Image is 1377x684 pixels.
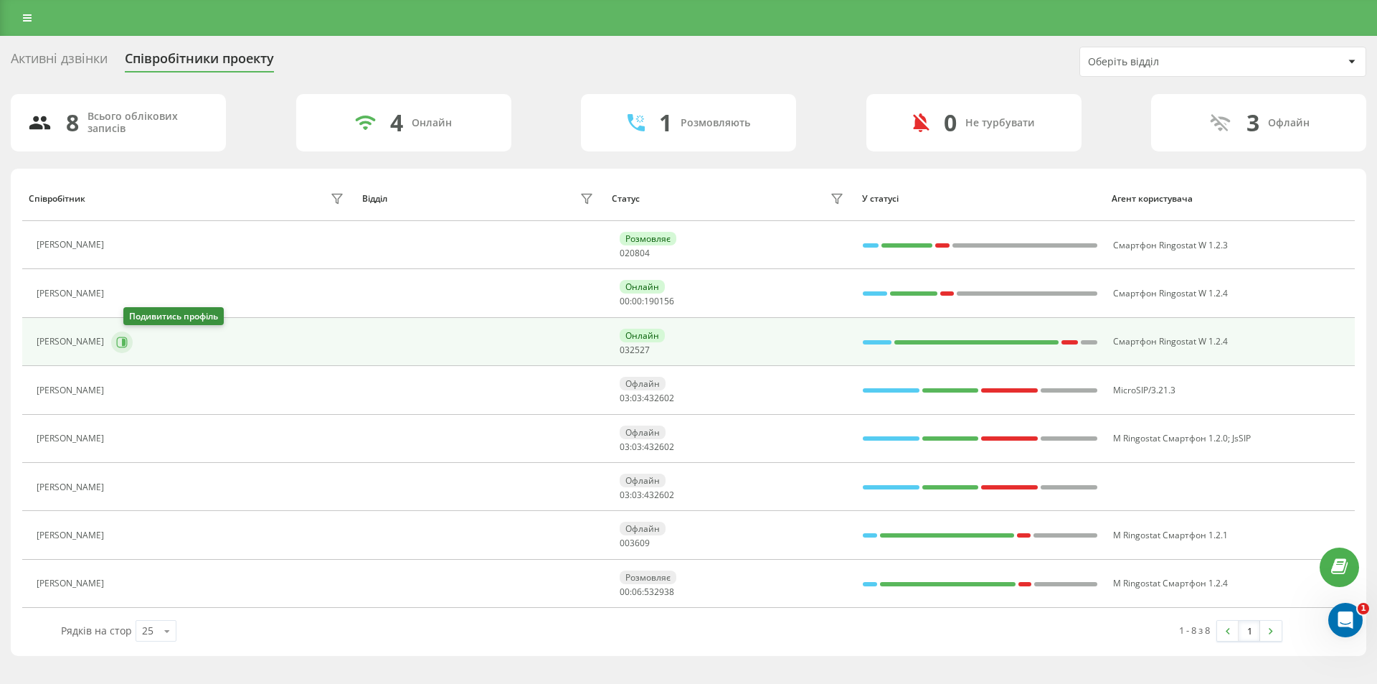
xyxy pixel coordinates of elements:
[37,335,104,347] font: [PERSON_NAME]
[640,344,650,356] font: 27
[37,529,104,541] font: [PERSON_NAME]
[1113,287,1228,299] font: Смартфон Ringostat W 1.2.4
[620,537,630,549] font: 00
[412,116,452,129] font: Онлайн
[654,586,664,598] font: 29
[664,489,674,501] font: 02
[625,474,660,487] font: Офлайн
[965,116,1035,129] font: Не турбувати
[1179,624,1210,637] font: 1 - 8 з 8
[1113,335,1228,347] font: Смартфон Ringostat W 1.2.4
[37,577,104,589] font: [PERSON_NAME]
[620,392,654,404] font: 03:03:43
[640,537,650,549] font: 09
[640,247,650,259] font: 04
[61,624,132,637] font: Рядків на стор
[625,523,660,535] font: Офлайн
[625,281,659,293] font: Онлайн
[37,481,104,493] font: [PERSON_NAME]
[654,295,664,307] font: 01
[612,192,640,205] font: Статус
[1268,116,1310,129] font: Офлайн
[944,107,957,138] font: 0
[125,50,274,67] font: Співробітники проекту
[862,192,899,205] font: У статусі
[1328,603,1363,637] iframe: Живий чат у інтеркомі
[664,441,674,453] font: 02
[630,344,640,356] font: 25
[1232,432,1251,444] font: JsSIP
[1247,624,1252,637] font: 1
[620,489,654,501] font: 03:03:43
[1113,529,1228,541] font: M Ringostat Смартфон 1.2.1
[664,586,674,598] font: 38
[654,489,664,501] font: 26
[1361,604,1366,613] font: 1
[664,392,674,404] font: 02
[37,384,104,396] font: [PERSON_NAME]
[1113,577,1228,589] font: M Ringostat Смартфон 1.2.4
[362,192,387,205] font: Відділ
[625,571,671,584] font: Розмовляє
[1113,432,1228,444] font: M Ringostat Смартфон 1.2.0
[625,329,659,342] font: Онлайн
[142,624,153,637] font: 25
[390,107,403,138] font: 4
[681,116,750,129] font: Розмовляють
[37,432,104,444] font: [PERSON_NAME]
[1088,55,1159,68] font: Оберіть відділ
[664,295,674,307] font: 56
[1113,384,1175,396] font: MicroSIP/3.21.3
[625,233,671,245] font: Розмовляє
[654,392,664,404] font: 26
[37,238,104,250] font: [PERSON_NAME]
[620,441,654,453] font: 03:03:43
[66,107,79,138] font: 8
[1113,239,1228,251] font: Смартфон Ringostat W 1.2.3
[625,426,660,439] font: Офлайн
[1112,192,1193,205] font: Агент користувача
[620,344,630,356] font: 03
[620,586,654,598] font: 00:06:53
[620,247,630,259] font: 02
[37,287,104,299] font: [PERSON_NAME]
[11,50,108,67] font: Активні дзвінки
[620,295,654,307] font: 00:00:19
[1246,107,1259,138] font: 3
[654,441,664,453] font: 26
[625,378,660,390] font: Офлайн
[29,192,85,205] font: Співробітник
[659,107,672,138] font: 1
[630,537,640,549] font: 36
[87,109,178,135] font: Всього облікових записів
[630,247,640,259] font: 08
[129,310,218,322] font: Подивитись профіль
